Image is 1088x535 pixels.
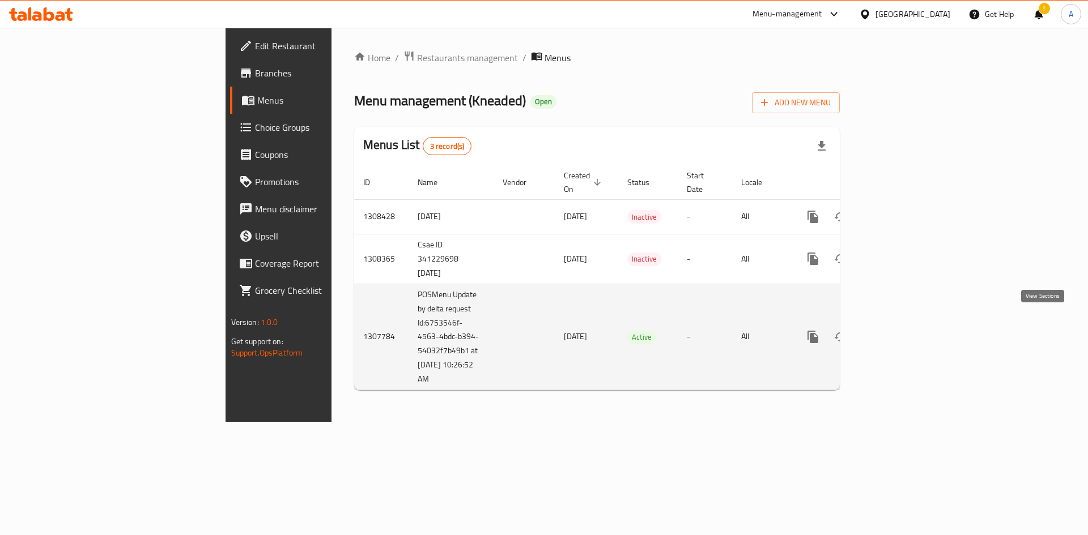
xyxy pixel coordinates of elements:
span: [DATE] [564,209,587,224]
a: Upsell [230,222,407,250]
span: 3 record(s) [423,141,471,152]
span: Open [530,97,556,106]
td: All [732,234,790,284]
button: Change Status [827,203,854,230]
div: Inactive [627,210,661,224]
button: Change Status [827,323,854,350]
td: All [732,199,790,234]
div: Menu-management [753,7,822,21]
span: Grocery Checklist [255,284,398,297]
td: Csae ID 341229698 [DATE] [409,234,494,284]
th: Actions [790,165,917,200]
span: Menus [545,51,571,65]
a: Menus [230,87,407,114]
td: [DATE] [409,199,494,234]
span: Coverage Report [255,256,398,270]
a: Branches [230,59,407,87]
span: Menu disclaimer [255,202,398,216]
a: Promotions [230,168,407,195]
span: Inactive [627,252,661,266]
span: Start Date [687,169,719,196]
a: Restaurants management [403,50,518,65]
td: - [678,199,732,234]
h2: Menus List [363,136,471,155]
span: Coupons [255,148,398,161]
span: Get support on: [231,334,283,349]
span: [DATE] [564,251,587,266]
span: ID [363,176,385,189]
button: Add New Menu [752,92,840,113]
span: Edit Restaurant [255,39,398,53]
a: Grocery Checklist [230,277,407,304]
span: Menus [257,93,398,107]
span: Created On [564,169,605,196]
button: more [800,245,827,272]
span: Name [418,176,452,189]
table: enhanced table [354,165,917,391]
nav: breadcrumb [354,50,840,65]
button: more [800,203,827,230]
a: Support.OpsPlatform [231,345,303,360]
div: Export file [808,132,835,160]
span: Upsell [255,229,398,243]
span: Choice Groups [255,121,398,134]
span: Version: [231,315,259,329]
a: Coupons [230,141,407,168]
div: [GEOGRAPHIC_DATA] [875,8,950,20]
span: Vendor [503,176,541,189]
a: Coverage Report [230,250,407,277]
div: Open [530,95,556,109]
li: / [522,51,526,65]
td: All [732,284,790,390]
button: Change Status [827,245,854,272]
a: Menu disclaimer [230,195,407,222]
span: Locale [741,176,777,189]
div: Total records count [423,137,472,155]
a: Edit Restaurant [230,32,407,59]
span: Status [627,176,664,189]
span: Inactive [627,211,661,224]
a: Choice Groups [230,114,407,141]
span: Promotions [255,175,398,189]
button: more [800,323,827,350]
td: POSMenu Update by delta request Id:6753546f-4563-4bdc-b394-54032f7b49b1 at [DATE] 10:26:52 AM [409,284,494,390]
span: A [1069,8,1073,20]
span: 1.0.0 [261,315,278,329]
span: [DATE] [564,329,587,344]
span: Branches [255,66,398,80]
span: Restaurants management [417,51,518,65]
span: Menu management ( Kneaded ) [354,88,526,113]
span: Active [627,331,656,344]
td: - [678,234,732,284]
span: Add New Menu [761,96,831,110]
td: - [678,284,732,390]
